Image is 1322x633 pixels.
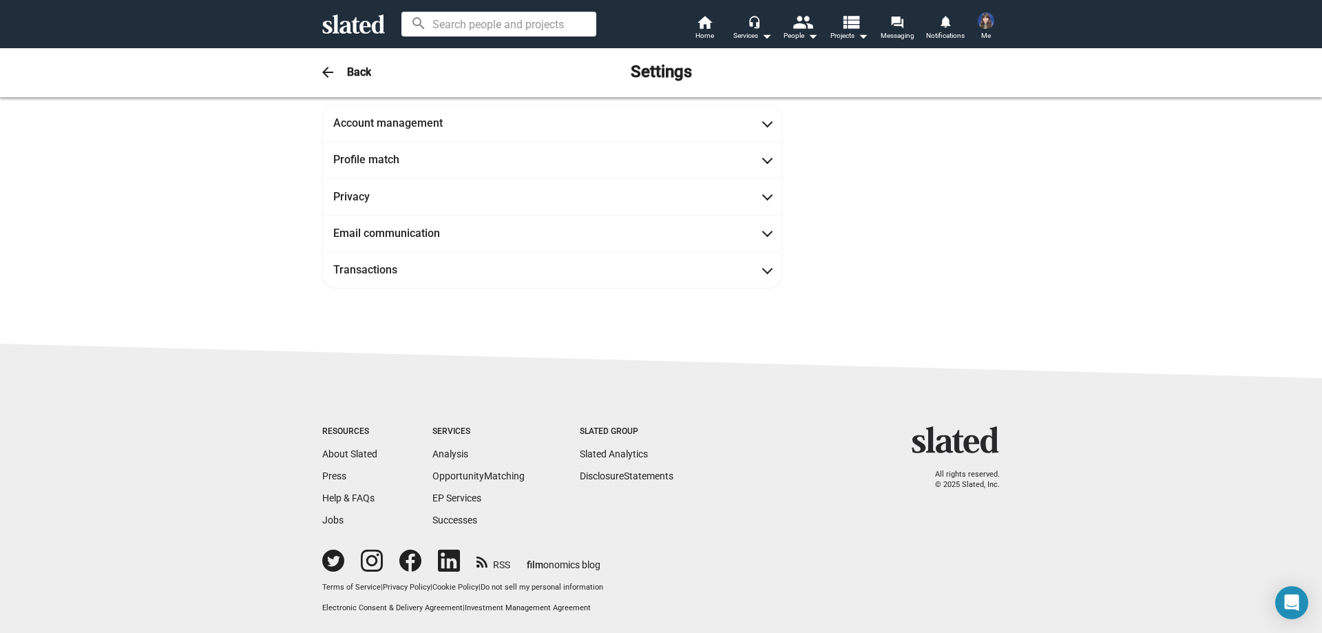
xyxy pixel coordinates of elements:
[825,14,873,44] button: Projects
[841,12,861,32] mat-icon: view_list
[479,583,481,592] span: |
[322,448,377,459] a: About Slated
[432,583,479,592] a: Cookie Policy
[969,10,1003,45] button: Victoria JonesMe
[748,15,760,28] mat-icon: headset_mic
[830,28,868,44] span: Projects
[432,470,525,481] a: OpportunityMatching
[978,12,994,29] img: Victoria Jones
[333,152,457,167] mat-panel-title: Profile match
[580,470,673,481] a: DisclosureStatements
[1275,586,1308,619] div: Open Intercom Messenger
[804,28,821,44] mat-icon: arrow_drop_down
[401,12,596,37] input: Search people and projects
[432,448,468,459] a: Analysis
[476,550,510,572] a: RSS
[695,28,714,44] span: Home
[784,28,818,44] div: People
[319,64,336,81] mat-icon: arrow_back
[381,583,383,592] span: |
[333,189,457,204] mat-panel-title: Privacy
[432,426,525,437] div: Services
[580,426,673,437] div: Slated Group
[881,28,914,44] span: Messaging
[481,583,603,593] button: Do not sell my personal information
[333,226,457,240] mat-panel-title: Email communication
[465,603,591,612] a: Investment Management Agreement
[580,448,648,459] a: Slated Analytics
[921,14,969,44] a: Notifications
[322,215,782,251] mat-expansion-panel-header: Email communication
[322,603,463,612] a: Electronic Consent & Delivery Agreement
[733,28,772,44] div: Services
[322,583,381,592] a: Terms of Service
[938,14,952,28] mat-icon: notifications
[926,28,965,44] span: Notifications
[777,14,825,44] button: People
[432,515,477,526] a: Successes
[873,14,921,44] a: Messaging
[322,141,782,178] mat-expansion-panel-header: Profile match
[322,515,344,526] a: Jobs
[793,12,812,32] mat-icon: people
[631,61,692,83] h2: Settings
[333,116,457,130] mat-panel-title: Account management
[728,14,777,44] button: Services
[322,492,375,504] a: Help & FAQs
[322,470,346,481] a: Press
[430,583,432,592] span: |
[322,426,377,437] div: Resources
[432,492,481,504] a: EP Services
[527,548,600,572] a: filmonomics blog
[322,178,782,215] mat-expansion-panel-header: Privacy
[347,65,371,79] h3: Back
[854,28,871,44] mat-icon: arrow_drop_down
[921,470,1000,490] p: All rights reserved. © 2025 Slated, Inc.
[527,559,543,570] span: film
[322,105,782,141] mat-expansion-panel-header: Account management
[890,15,903,28] mat-icon: forum
[696,14,713,30] mat-icon: home
[981,28,991,44] span: Me
[383,583,430,592] a: Privacy Policy
[758,28,775,44] mat-icon: arrow_drop_down
[333,262,457,277] mat-panel-title: Transactions
[680,14,728,44] a: Home
[463,603,465,612] span: |
[322,251,782,288] mat-expansion-panel-header: Transactions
